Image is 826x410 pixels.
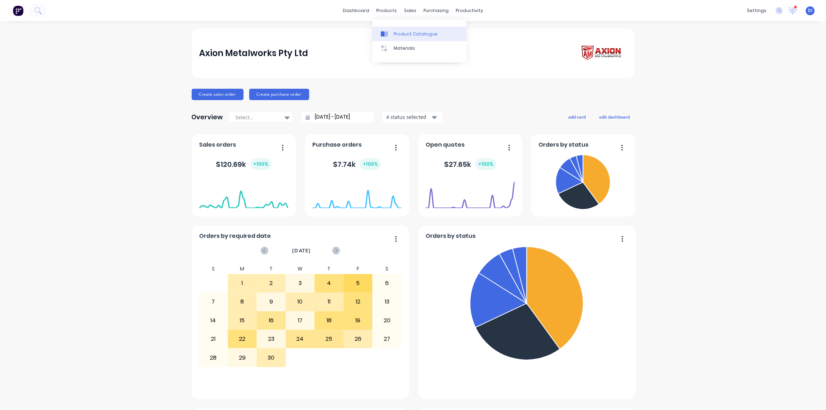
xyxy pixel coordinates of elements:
div: $ 7.74k [333,158,381,170]
button: Create sales order [192,89,244,100]
div: $ 120.69k [216,158,272,170]
span: DI [808,7,813,14]
button: 4 status selected [382,112,443,122]
div: 20 [373,312,401,329]
div: 3 [286,274,314,292]
a: dashboard [339,5,373,16]
div: 4 status selected [386,113,431,121]
div: 28 [199,349,228,366]
span: Purchase orders [312,141,362,149]
div: 25 [315,330,343,348]
div: purchasing [420,5,452,16]
div: 6 [373,274,401,292]
div: 13 [373,293,401,311]
div: 16 [257,312,285,329]
div: + 100 % [251,158,272,170]
div: + 100 % [360,158,381,170]
a: Product Catalogue [372,27,466,41]
div: 27 [373,330,401,348]
div: sales [400,5,420,16]
div: T [314,264,344,274]
div: Product Catalogue [394,31,438,37]
div: $ 27.65k [444,158,496,170]
div: 22 [228,330,257,348]
div: 30 [257,349,285,366]
div: 26 [344,330,372,348]
div: + 100 % [475,158,496,170]
div: products [373,5,400,16]
div: 2 [257,274,285,292]
span: Sales orders [199,141,236,149]
img: Axion Metalworks Pty Ltd [577,43,627,64]
div: 5 [344,274,372,292]
div: 23 [257,330,285,348]
a: Materials [372,41,466,55]
div: 1 [228,274,257,292]
div: productivity [452,5,487,16]
button: Create purchase order [249,89,309,100]
img: Factory [13,5,23,16]
div: W [286,264,315,274]
span: Open quotes [426,141,465,149]
div: 18 [315,312,343,329]
div: S [199,264,228,274]
div: 10 [286,293,314,311]
span: Orders by status [538,141,589,149]
div: 21 [199,330,228,348]
span: [DATE] [292,247,311,255]
div: 9 [257,293,285,311]
div: 29 [228,349,257,366]
div: settings [743,5,770,16]
div: T [257,264,286,274]
div: 11 [315,293,343,311]
button: edit dashboard [595,112,635,121]
div: M [228,264,257,274]
div: S [372,264,401,274]
div: 12 [344,293,372,311]
div: Axion Metalworks Pty Ltd [199,46,308,60]
div: 7 [199,293,228,311]
div: F [344,264,373,274]
div: Overview [192,110,223,124]
div: 17 [286,312,314,329]
div: 14 [199,312,228,329]
div: 24 [286,330,314,348]
div: 8 [228,293,257,311]
div: 15 [228,312,257,329]
div: 4 [315,274,343,292]
button: add card [564,112,591,121]
div: 19 [344,312,372,329]
div: Materials [394,45,415,51]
